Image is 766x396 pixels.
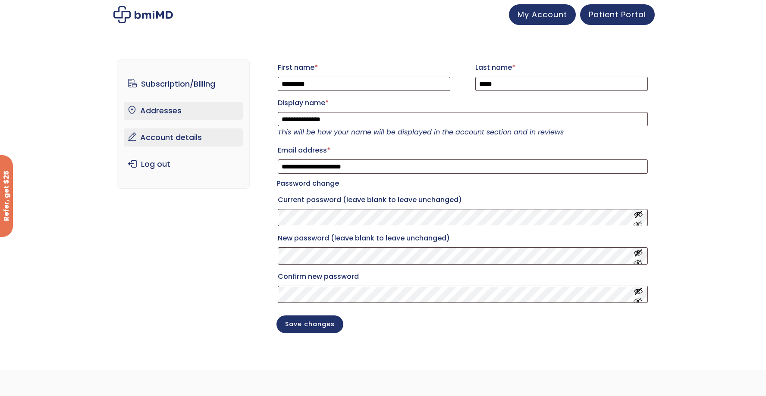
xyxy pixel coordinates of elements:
a: Account details [124,128,243,147]
button: Show password [634,210,643,226]
label: Current password (leave blank to leave unchanged) [278,193,648,207]
label: Last name [475,61,648,75]
a: My Account [509,4,576,25]
legend: Password change [276,178,339,190]
em: This will be how your name will be displayed in the account section and in reviews [278,127,564,137]
img: My account [113,6,173,23]
a: Log out [124,155,243,173]
label: Email address [278,143,648,157]
label: Confirm new password [278,270,648,284]
label: First name [278,61,450,75]
a: Subscription/Billing [124,75,243,93]
span: My Account [518,9,567,20]
a: Patient Portal [580,4,655,25]
span: Patient Portal [589,9,646,20]
button: Show password [634,287,643,302]
nav: Account pages [117,59,250,189]
button: Save changes [276,315,343,333]
button: Show password [634,248,643,264]
label: Display name [278,96,648,110]
a: Addresses [124,102,243,120]
label: New password (leave blank to leave unchanged) [278,231,648,245]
